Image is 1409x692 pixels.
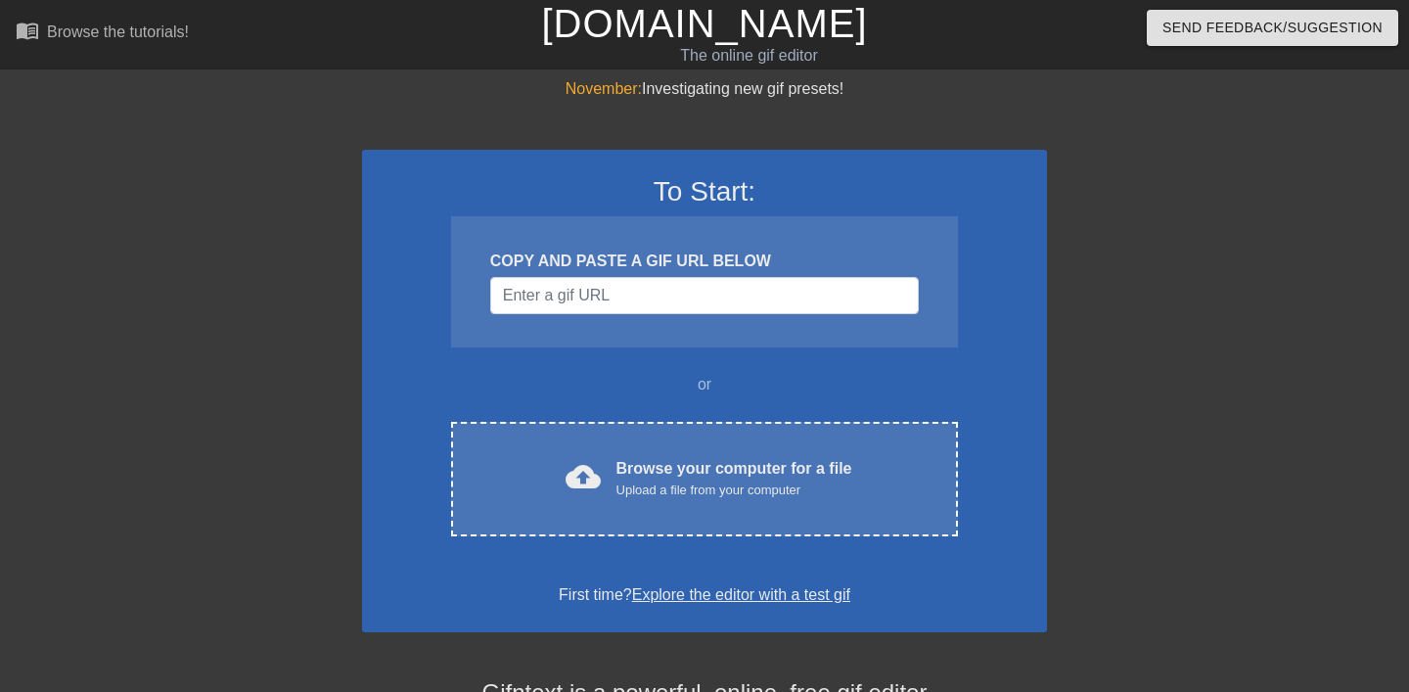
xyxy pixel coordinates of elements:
a: [DOMAIN_NAME] [541,2,867,45]
h3: To Start: [387,175,1022,208]
div: The online gif editor [479,44,1019,68]
div: Investigating new gif presets! [362,77,1047,101]
a: Explore the editor with a test gif [632,586,850,603]
span: Send Feedback/Suggestion [1162,16,1383,40]
div: COPY AND PASTE A GIF URL BELOW [490,250,919,273]
div: Browse the tutorials! [47,23,189,40]
div: First time? [387,583,1022,607]
div: Upload a file from your computer [616,481,852,500]
span: November: [566,80,642,97]
div: Browse your computer for a file [616,457,852,500]
input: Username [490,277,919,314]
a: Browse the tutorials! [16,19,189,49]
span: cloud_upload [566,459,601,494]
span: menu_book [16,19,39,42]
button: Send Feedback/Suggestion [1147,10,1398,46]
div: or [413,373,996,396]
